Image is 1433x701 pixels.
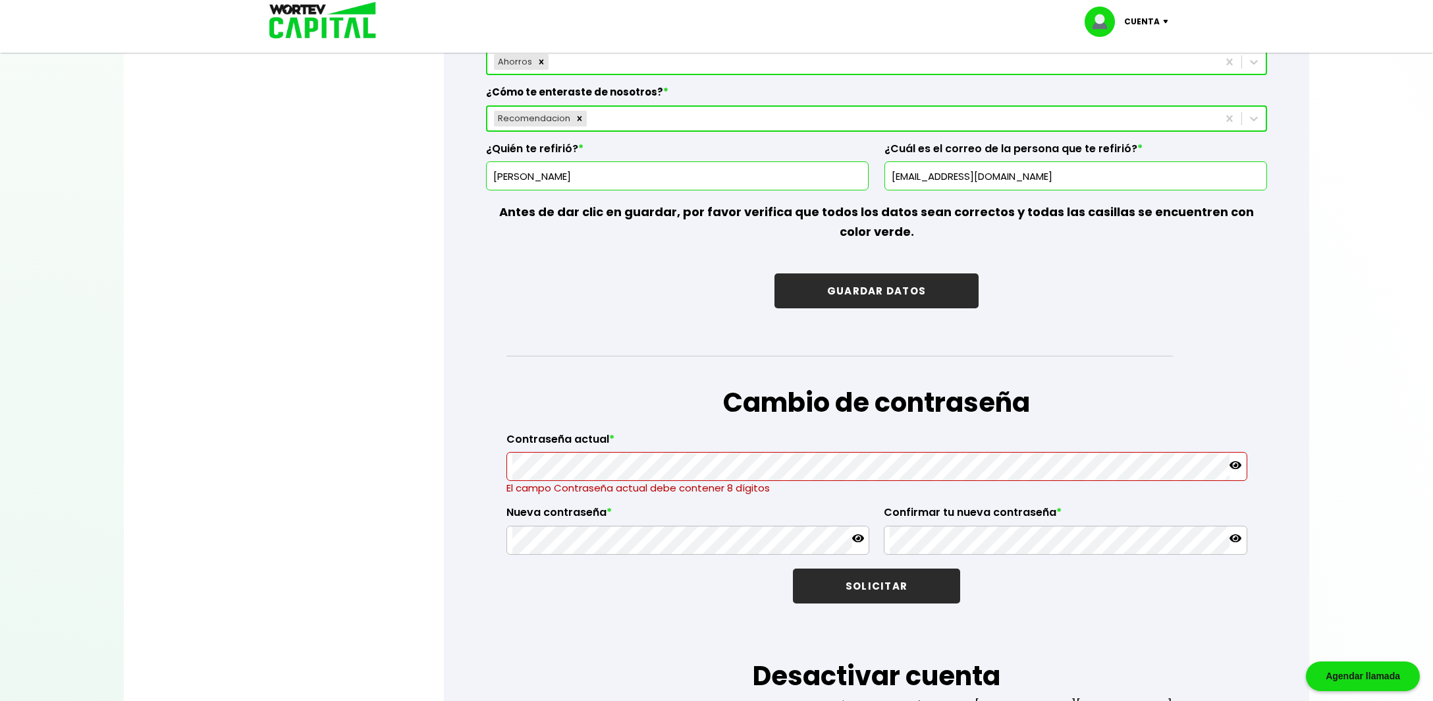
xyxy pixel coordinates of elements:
[1124,12,1160,32] p: Cuenta
[486,142,869,162] label: ¿Quién te refirió?
[506,481,1247,495] p: El campo Contraseña actual debe contener 8 dígitos
[793,569,960,603] button: SOLICITAR
[1306,661,1420,691] div: Agendar llamada
[534,54,549,70] div: Remove Ahorros
[581,656,1172,696] h1: Desactivar cuenta
[572,111,587,126] div: Remove Recomendacion
[890,162,1261,190] input: inversionista@gmail.com
[506,433,1247,453] label: Contraseña actual
[1085,7,1124,37] img: profile-image
[486,86,1267,105] label: ¿Cómo te enteraste de nosotros?
[494,111,572,126] div: Recomendacion
[774,273,979,308] button: GUARDAR DATOS
[1160,20,1177,24] img: icon-down
[492,162,863,190] input: Nombre
[499,204,1254,240] b: Antes de dar clic en guardar, por favor verifica que todos los datos sean correctos y todas las c...
[884,142,1267,162] label: ¿Cuál es el correo de la persona que te refirió?
[884,506,1247,526] label: Confirmar tu nueva contraseña
[494,54,534,70] div: Ahorros
[506,506,869,526] label: Nueva contraseña
[506,383,1247,422] h1: Cambio de contraseña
